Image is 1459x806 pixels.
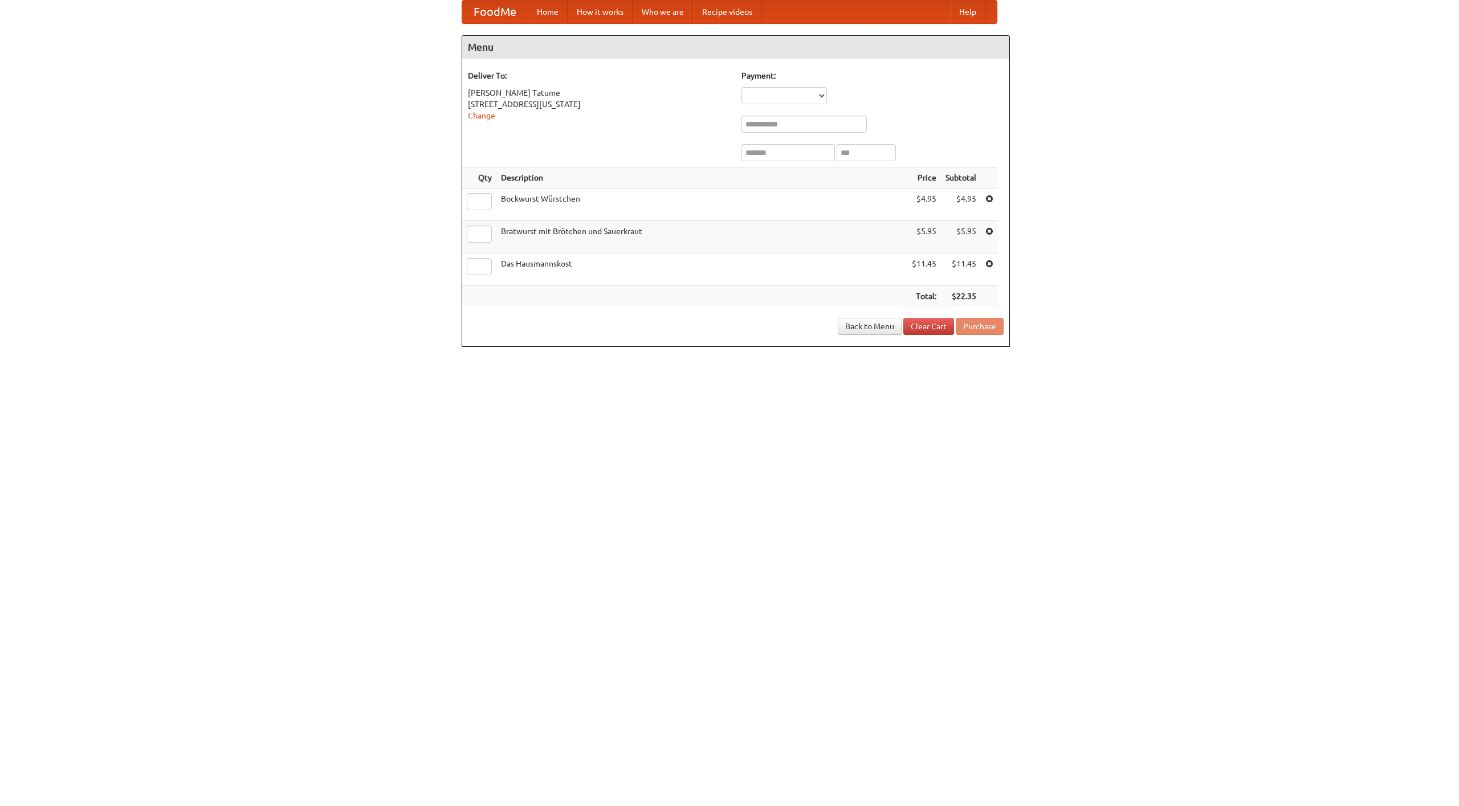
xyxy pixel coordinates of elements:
[907,221,941,253] td: $5.95
[941,253,981,286] td: $11.45
[528,1,568,23] a: Home
[633,1,693,23] a: Who we are
[950,1,985,23] a: Help
[903,318,954,335] a: Clear Cart
[941,221,981,253] td: $5.95
[496,167,907,189] th: Description
[496,189,907,221] td: Bockwurst Würstchen
[462,167,496,189] th: Qty
[741,70,1004,81] h5: Payment:
[907,286,941,307] th: Total:
[941,286,981,307] th: $22.35
[941,189,981,221] td: $4.95
[462,36,1009,59] h4: Menu
[693,1,761,23] a: Recipe videos
[568,1,633,23] a: How it works
[907,253,941,286] td: $11.45
[838,318,902,335] a: Back to Menu
[907,189,941,221] td: $4.95
[941,167,981,189] th: Subtotal
[468,111,495,120] a: Change
[496,253,907,286] td: Das Hausmannskost
[468,87,730,99] div: [PERSON_NAME] Tatume
[496,221,907,253] td: Bratwurst mit Brötchen und Sauerkraut
[956,318,1004,335] button: Purchase
[462,1,528,23] a: FoodMe
[468,70,730,81] h5: Deliver To:
[468,99,730,110] div: [STREET_ADDRESS][US_STATE]
[907,167,941,189] th: Price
